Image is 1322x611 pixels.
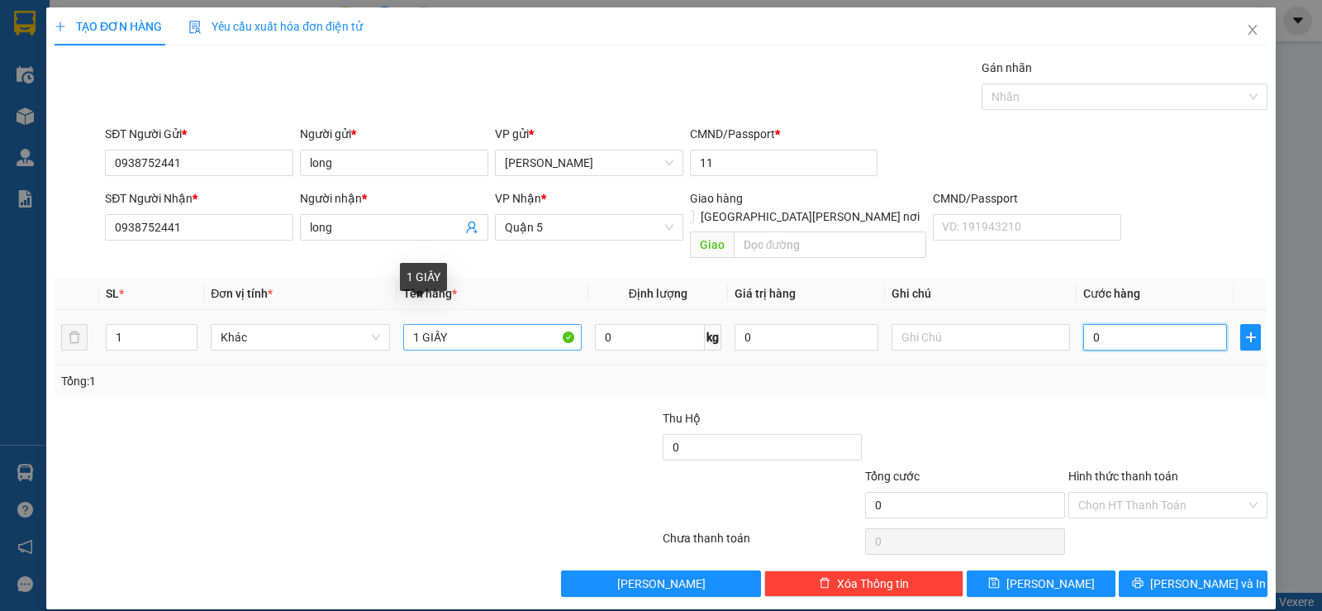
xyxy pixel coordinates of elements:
div: CMND/Passport [690,125,878,143]
span: Định lượng [629,287,687,300]
div: Người nhận [300,189,488,208]
div: 1 GIẤY [400,263,447,291]
span: Giá trị hàng [735,287,796,300]
span: kg [705,324,721,351]
div: Người gửi [300,125,488,143]
input: 0 [735,324,878,351]
div: SĐT Người Nhận [105,189,293,208]
span: Đơn vị tính [211,287,273,300]
span: close [1246,23,1259,36]
span: [PERSON_NAME] [617,575,706,593]
span: plus [1241,331,1260,344]
span: Yêu cầu xuất hóa đơn điện tử [188,20,363,33]
span: Khác [221,325,379,350]
span: Tổng cước [865,470,920,483]
label: Hình thức thanh toán [1068,470,1178,483]
button: save[PERSON_NAME] [967,570,1115,597]
span: VP Nhận [495,192,541,205]
span: Giao hàng [690,192,743,205]
span: delete [819,577,830,590]
span: Giao [690,232,734,258]
span: user-add [465,221,478,234]
span: Thu Hộ [663,412,701,425]
span: printer [1132,577,1144,590]
span: TẠO ĐƠN HÀNG [55,20,162,33]
button: Close [1229,7,1276,54]
span: save [988,577,1000,590]
span: Cước hàng [1083,287,1140,300]
th: Ghi chú [885,278,1077,310]
button: printer[PERSON_NAME] và In [1119,570,1267,597]
div: Tổng: 1 [61,372,511,390]
button: delete [61,324,88,351]
span: [PERSON_NAME] [1006,575,1095,593]
input: VD: Bàn, Ghế [403,324,582,351]
span: SL [106,287,119,300]
span: plus [55,21,66,32]
span: Phan Rang [505,150,673,175]
div: CMND/Passport [933,189,1121,208]
input: Dọc đường [734,232,927,258]
span: Tên hàng [403,287,457,300]
div: SĐT Người Gửi [105,125,293,143]
span: [GEOGRAPHIC_DATA][PERSON_NAME] nơi [694,208,926,226]
input: Ghi Chú [892,324,1070,351]
div: VP gửi [495,125,683,143]
div: Chưa thanh toán [661,529,863,558]
button: [PERSON_NAME] [561,570,760,597]
button: plus [1240,324,1261,351]
label: Gán nhãn [982,61,1032,74]
span: Xóa Thông tin [837,575,909,593]
span: [PERSON_NAME] và In [1150,575,1266,593]
img: icon [188,21,202,34]
button: deleteXóa Thông tin [764,570,963,597]
span: Quận 5 [505,215,673,240]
